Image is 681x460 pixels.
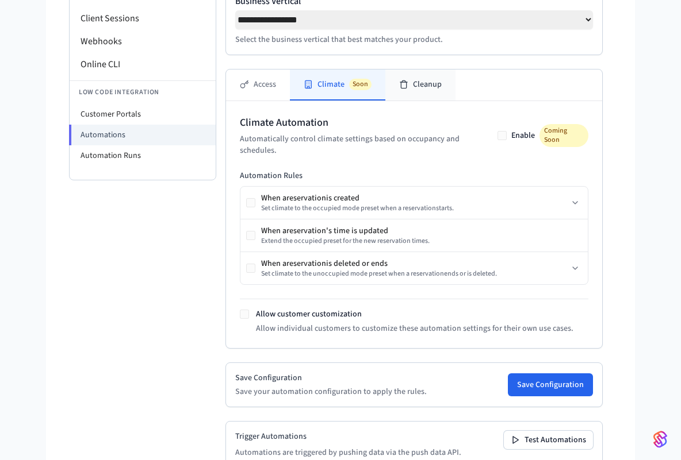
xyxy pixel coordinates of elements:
[70,7,216,30] li: Client Sessions
[240,133,498,156] p: Automatically control climate settings based on occupancy and schedules.
[256,308,362,320] label: Allow customer customization
[261,192,454,204] div: When a reservation is created
[540,124,588,147] span: Coming Soon
[508,373,593,396] button: Save Configuration
[261,225,430,237] div: When a reservation 's time is updated
[70,30,216,53] li: Webhooks
[235,372,427,384] h2: Save Configuration
[653,430,667,449] img: SeamLogoGradient.69752ec5.svg
[511,130,535,141] label: Enable
[261,258,497,269] div: When a reservation is deleted or ends
[235,34,593,45] p: Select the business vertical that best matches your product.
[240,115,498,131] h2: Climate Automation
[349,79,372,90] span: Soon
[70,145,216,166] li: Automation Runs
[504,431,593,449] button: Test Automations
[240,170,588,181] h3: Automation Rules
[69,125,216,145] li: Automations
[235,447,461,458] p: Automations are triggered by pushing data via the push data API.
[385,69,456,100] button: Cleanup
[256,323,573,334] p: Allow individual customers to customize these automation settings for their own use cases.
[290,69,385,100] button: ClimateSoon
[235,386,427,397] p: Save your automation configuration to apply the rules.
[235,431,461,442] h2: Trigger Automations
[261,269,497,279] div: Set climate to the unoccupied mode preset when a reservation ends or is deleted.
[226,69,290,100] button: Access
[261,204,454,213] div: Set climate to the occupied mode preset when a reservation starts.
[261,237,430,246] div: Extend the occupied preset for the new reservation times.
[70,53,216,76] li: Online CLI
[70,80,216,104] li: Low Code Integration
[70,104,216,125] li: Customer Portals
